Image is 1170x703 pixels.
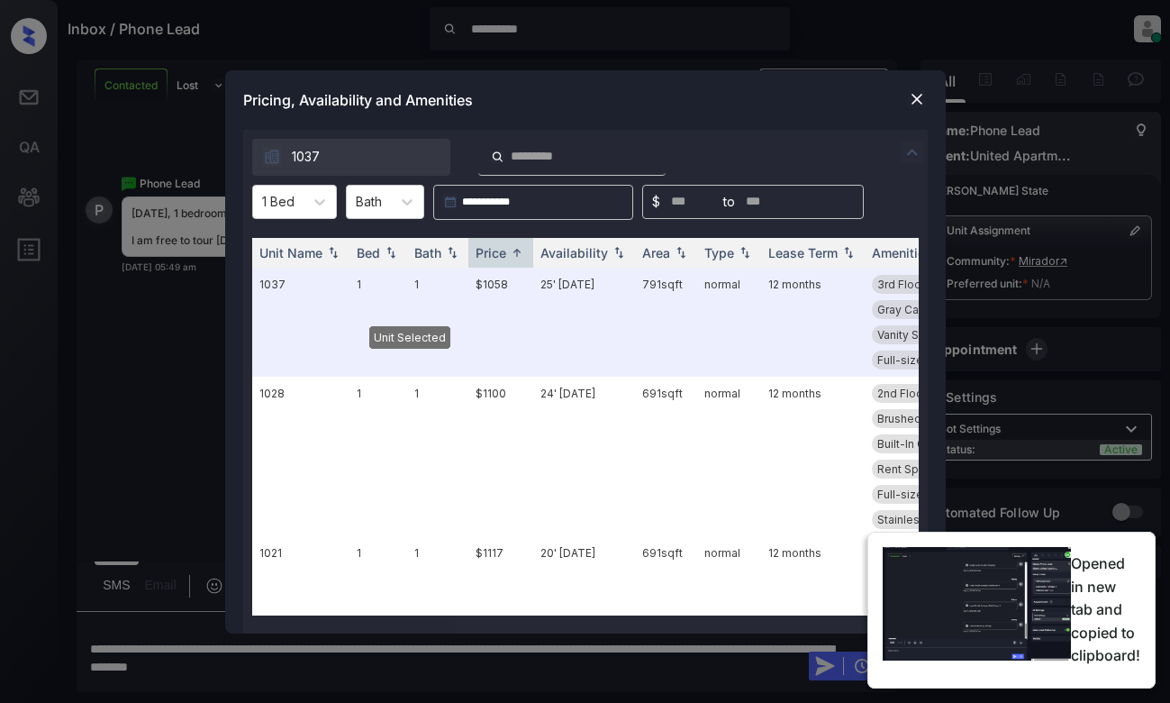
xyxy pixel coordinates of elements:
[324,246,342,259] img: sorting
[723,192,735,212] span: to
[468,377,533,536] td: $1100
[761,377,865,536] td: 12 months
[697,377,761,536] td: normal
[263,148,281,166] img: icon-zuma
[877,513,964,526] span: Stainless steel...
[382,246,400,259] img: sorting
[768,245,838,260] div: Lease Term
[877,328,946,342] span: Vanity Space
[736,246,754,259] img: sorting
[877,303,952,316] span: Gray Cabinets
[491,149,504,165] img: icon-zuma
[635,536,697,620] td: 691 sqft
[877,462,951,476] span: Rent Special 1
[349,536,407,620] td: 1
[652,192,660,212] span: $
[443,246,461,259] img: sorting
[533,377,635,536] td: 24' [DATE]
[508,246,526,260] img: sorting
[635,268,697,377] td: 791 sqft
[533,268,635,377] td: 25' [DATE]
[877,353,969,367] span: Full-size washe...
[697,536,761,620] td: normal
[476,245,506,260] div: Price
[902,142,923,163] img: icon-zuma
[877,278,925,291] span: 3rd Floor
[877,387,927,400] span: 2nd Floor
[533,536,635,620] td: 20' [DATE]
[872,245,932,260] div: Amenities
[908,90,926,108] img: close
[407,377,468,536] td: 1
[468,268,533,377] td: $1058
[672,246,690,259] img: sorting
[540,245,608,260] div: Availability
[292,147,320,167] span: 1037
[704,245,734,260] div: Type
[761,268,865,377] td: 12 months
[761,536,865,620] td: 12 months
[877,437,967,451] span: Built-In Comput...
[349,268,407,377] td: 1
[697,268,761,377] td: normal
[839,246,857,259] img: sorting
[252,268,349,377] td: 1037
[877,412,968,425] span: Brushed Nickel ...
[468,536,533,620] td: $1117
[252,536,349,620] td: 1021
[635,377,697,536] td: 691 sqft
[259,245,322,260] div: Unit Name
[610,246,628,259] img: sorting
[349,377,407,536] td: 1
[357,245,380,260] div: Bed
[642,245,670,260] div: Area
[877,488,969,501] span: Full-size washe...
[407,268,468,377] td: 1
[414,245,441,260] div: Bath
[252,377,349,536] td: 1028
[225,70,946,130] div: Pricing, Availability and Amenities
[407,536,468,620] td: 1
